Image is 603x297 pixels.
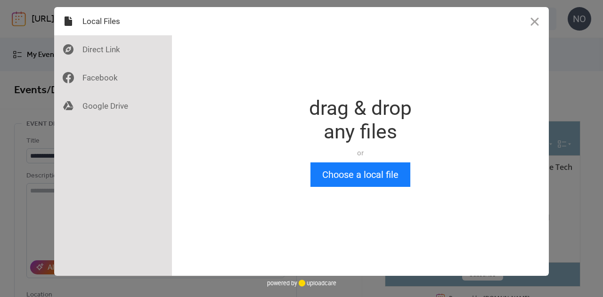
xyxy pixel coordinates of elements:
[54,35,172,64] div: Direct Link
[54,92,172,120] div: Google Drive
[297,280,336,287] a: uploadcare
[309,96,412,144] div: drag & drop any files
[309,148,412,158] div: or
[267,276,336,290] div: powered by
[54,64,172,92] div: Facebook
[54,7,172,35] div: Local Files
[521,7,549,35] button: Close
[310,162,410,187] button: Choose a local file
